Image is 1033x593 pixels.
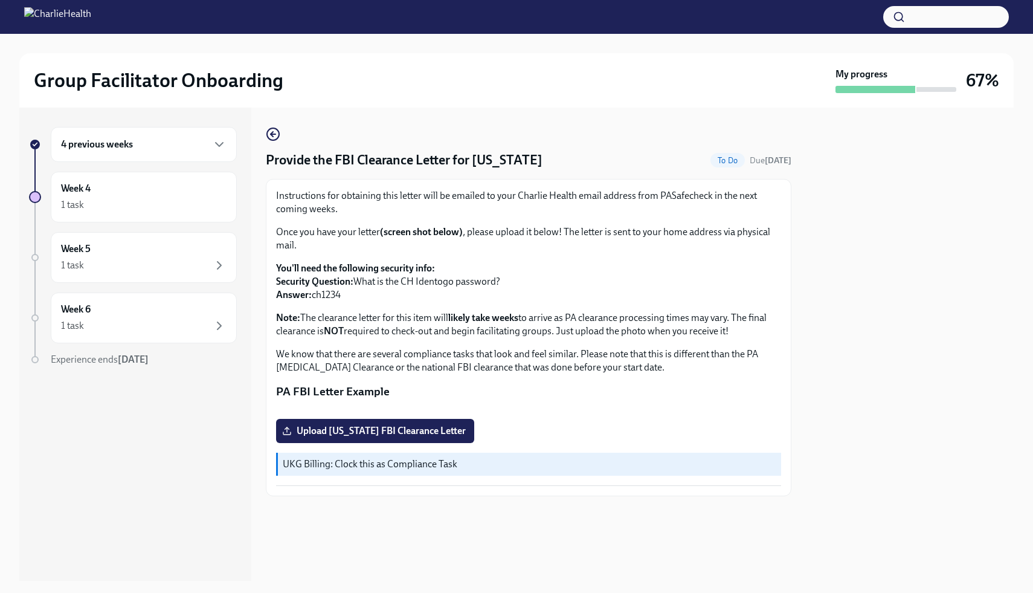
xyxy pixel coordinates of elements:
p: UKG Billing: Clock this as Compliance Task [283,458,776,471]
h3: 67% [966,70,999,91]
strong: [DATE] [118,354,149,365]
h6: Week 4 [61,182,91,195]
strong: NOT [324,325,344,337]
p: What is the CH Identogo password? ch1234 [276,262,781,302]
strong: Security Question: [276,276,353,287]
h6: Week 5 [61,242,91,256]
a: Week 61 task [29,293,237,343]
div: 1 task [61,259,84,272]
p: Once you have your letter , please upload it below! The letter is sent to your home address via p... [276,225,781,252]
h6: 4 previous weeks [61,138,133,151]
a: Week 51 task [29,232,237,283]
p: We know that there are several compliance tasks that look and feel similar. Please note that this... [276,348,781,374]
strong: likely take weeks [448,312,518,323]
h4: Provide the FBI Clearance Letter for [US_STATE] [266,151,542,169]
strong: Note: [276,312,300,323]
strong: Answer: [276,289,312,300]
strong: My progress [835,68,887,81]
p: PA FBI Letter Example [276,384,781,400]
span: September 2nd, 2025 09:00 [750,155,791,166]
h2: Group Facilitator Onboarding [34,68,283,92]
div: 4 previous weeks [51,127,237,162]
span: Upload [US_STATE] FBI Clearance Letter [285,425,466,437]
strong: (screen shot below) [380,226,463,238]
p: Instructions for obtaining this letter will be emailed to your Charlie Health email address from ... [276,189,781,216]
a: Week 41 task [29,172,237,222]
span: Due [750,155,791,166]
label: Upload [US_STATE] FBI Clearance Letter [276,419,474,443]
img: CharlieHealth [24,7,91,27]
h6: Week 6 [61,303,91,316]
span: To Do [710,156,745,165]
strong: [DATE] [765,155,791,166]
span: Experience ends [51,354,149,365]
div: 1 task [61,198,84,212]
strong: You'll need the following security info: [276,262,435,274]
div: 1 task [61,319,84,332]
p: The clearance letter for this item will to arrive as PA clearance processing times may vary. The ... [276,311,781,338]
